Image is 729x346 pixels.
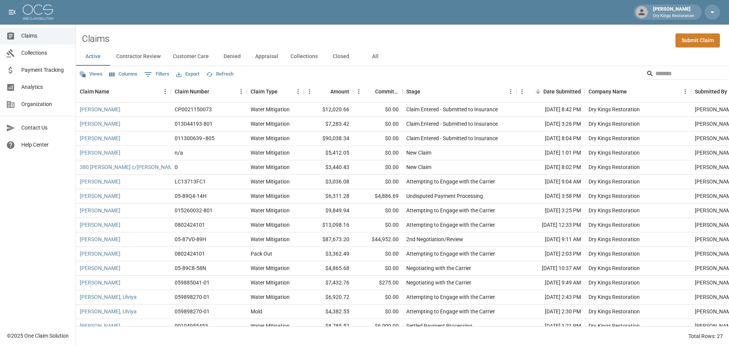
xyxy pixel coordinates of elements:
[516,86,528,97] button: Menu
[304,319,353,333] div: $8,785.52
[516,204,585,218] div: [DATE] 3:25 PM
[533,86,543,97] button: Sort
[21,66,69,74] span: Payment Tracking
[353,218,402,232] div: $0.00
[215,47,249,66] button: Denied
[589,207,640,214] div: Dry Kings Restoration
[175,264,206,272] div: 05-89C8-58N
[167,47,215,66] button: Customer Care
[251,106,290,113] div: Water Mitigation
[353,131,402,146] div: $0.00
[402,81,516,102] div: Stage
[80,207,120,214] a: [PERSON_NAME]
[292,86,304,97] button: Menu
[688,332,723,340] div: Total Rows: 27
[304,261,353,276] div: $4,865.68
[80,134,120,142] a: [PERSON_NAME]
[420,86,431,97] button: Sort
[353,261,402,276] div: $0.00
[516,305,585,319] div: [DATE] 2:30 PM
[304,131,353,146] div: $90,038.34
[589,134,640,142] div: Dry Kings Restoration
[251,120,290,128] div: Water Mitigation
[80,163,239,171] a: 380 [PERSON_NAME] c/[PERSON_NAME] Association Management
[76,47,110,66] button: Active
[247,81,304,102] div: Claim Type
[353,305,402,319] div: $0.00
[175,293,210,301] div: 059898270-01
[304,103,353,117] div: $12,020.66
[406,221,495,229] div: Attempting to Engage with the Carrier
[175,163,178,171] div: 0
[251,163,290,171] div: Water Mitigation
[406,308,495,315] div: Attempting to Engage with the Carrier
[251,308,262,315] div: Mold
[77,68,104,80] button: Views
[251,81,278,102] div: Claim Type
[175,106,212,113] div: CP0021150073
[589,178,640,185] div: Dry Kings Restoration
[80,149,120,156] a: [PERSON_NAME]
[516,319,585,333] div: [DATE] 1:21 PM
[251,134,290,142] div: Water Mitigation
[589,293,640,301] div: Dry Kings Restoration
[516,160,585,175] div: [DATE] 8:02 PM
[353,81,402,102] div: Committed Amount
[304,232,353,247] div: $87,673.20
[650,5,697,19] div: [PERSON_NAME]
[82,33,109,44] h2: Claims
[516,232,585,247] div: [DATE] 9:11 AM
[353,160,402,175] div: $0.00
[251,192,290,200] div: Water Mitigation
[21,124,69,132] span: Contact Us
[175,149,183,156] div: n/a
[353,189,402,204] div: $4,886.69
[80,293,137,301] a: [PERSON_NAME], Ulviya
[251,178,290,185] div: Water Mitigation
[589,264,640,272] div: Dry Kings Restoration
[175,308,210,315] div: 059898270-01
[406,250,495,258] div: Attempting to Engage with the Carrier
[304,218,353,232] div: $13,098.16
[675,33,720,47] a: Submit Claim
[80,106,120,113] a: [PERSON_NAME]
[589,192,640,200] div: Dry Kings Restoration
[543,81,581,102] div: Date Submitted
[175,322,208,330] div: 00104955453
[304,276,353,290] div: $7,432.76
[353,276,402,290] div: $275.00
[695,81,727,102] div: Submitted By
[353,247,402,261] div: $0.00
[278,86,288,97] button: Sort
[251,207,290,214] div: Water Mitigation
[80,235,120,243] a: [PERSON_NAME]
[80,250,120,258] a: [PERSON_NAME]
[406,178,495,185] div: Attempting to Engage with the Carrier
[80,264,120,272] a: [PERSON_NAME]
[5,5,20,20] button: open drawer
[174,68,201,80] button: Export
[80,221,120,229] a: [PERSON_NAME]
[80,81,109,102] div: Claim Name
[353,232,402,247] div: $44,952.00
[304,146,353,160] div: $5,412.05
[171,81,247,102] div: Claim Number
[364,86,375,97] button: Sort
[21,49,69,57] span: Collections
[589,279,640,286] div: Dry Kings Restoration
[353,204,402,218] div: $0.00
[406,322,472,330] div: Settled Payment Processing
[175,207,213,214] div: 015260032-801
[653,13,694,19] p: Dry Kings Restoration
[175,279,210,286] div: 059885041-01
[406,192,483,200] div: Undisputed Payment Processing
[589,308,640,315] div: Dry Kings Restoration
[251,250,272,258] div: Pack Out
[175,81,209,102] div: Claim Number
[324,47,358,66] button: Closed
[251,264,290,272] div: Water Mitigation
[175,221,205,229] div: 0802424101
[110,47,167,66] button: Contractor Review
[589,149,640,156] div: Dry Kings Restoration
[589,235,640,243] div: Dry Kings Restoration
